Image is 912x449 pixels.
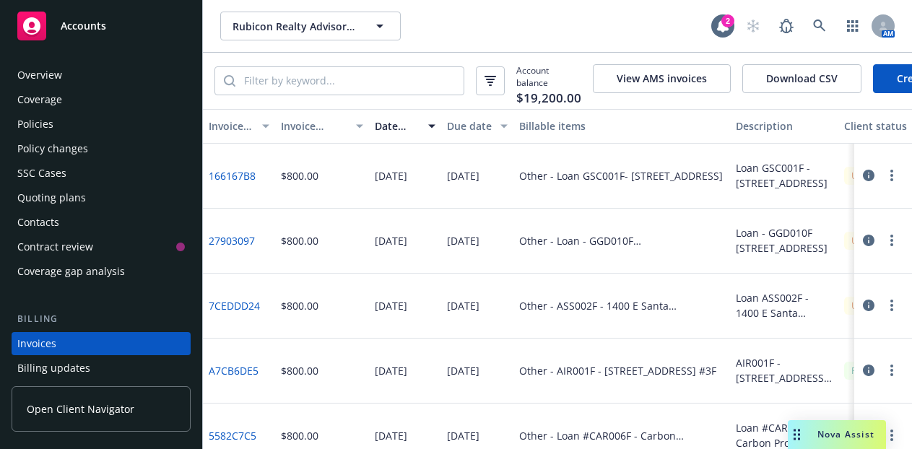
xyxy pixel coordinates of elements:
[209,233,255,248] a: 27903097
[12,211,191,234] a: Contacts
[519,118,724,134] div: Billable items
[27,401,134,417] span: Open Client Navigator
[17,113,53,136] div: Policies
[17,260,125,283] div: Coverage gap analysis
[375,168,407,183] div: [DATE]
[736,290,833,321] div: Loan ASS002F - 1400 E Santa [PERSON_NAME] / Associates Insectary
[788,420,886,449] button: Nova Assist
[12,186,191,209] a: Quoting plans
[17,332,56,355] div: Invoices
[17,137,88,160] div: Policy changes
[788,420,806,449] div: Drag to move
[742,64,861,93] button: Download CSV
[12,312,191,326] div: Billing
[519,168,723,183] div: Other - Loan GSC001F- [STREET_ADDRESS]
[447,233,479,248] div: [DATE]
[281,428,318,443] div: $800.00
[375,233,407,248] div: [DATE]
[838,12,867,40] a: Switch app
[275,109,369,144] button: Invoice amount
[447,168,479,183] div: [DATE]
[447,363,479,378] div: [DATE]
[17,235,93,258] div: Contract review
[281,363,318,378] div: $800.00
[375,363,407,378] div: [DATE]
[17,88,62,111] div: Coverage
[12,260,191,283] a: Coverage gap analysis
[516,64,581,97] span: Account balance
[519,428,724,443] div: Other - Loan #CAR006F - Carbon Properties LLC [STREET_ADDRESS][PERSON_NAME]
[17,186,86,209] div: Quoting plans
[447,428,479,443] div: [DATE]
[203,109,275,144] button: Invoice ID
[739,12,768,40] a: Start snowing
[12,88,191,111] a: Coverage
[772,12,801,40] a: Report a Bug
[220,12,401,40] button: Rubicon Realty Advisors Inc
[12,235,191,258] a: Contract review
[281,233,318,248] div: $800.00
[844,297,887,315] div: Unpaid
[375,298,407,313] div: [DATE]
[17,357,90,380] div: Billing updates
[516,89,581,108] span: $19,200.00
[61,20,106,32] span: Accounts
[12,6,191,46] a: Accounts
[817,428,874,440] span: Nova Assist
[844,362,876,380] div: Paid
[805,12,834,40] a: Search
[12,357,191,380] a: Billing updates
[209,363,259,378] a: A7CB6DE5
[721,14,734,27] div: 2
[281,168,318,183] div: $800.00
[12,113,191,136] a: Policies
[12,332,191,355] a: Invoices
[736,118,833,134] div: Description
[519,298,724,313] div: Other - ASS002F - 1400 E Santa [PERSON_NAME] / Associates Insectary
[375,118,420,134] div: Date issued
[17,211,59,234] div: Contacts
[730,109,838,144] button: Description
[209,118,253,134] div: Invoice ID
[369,109,441,144] button: Date issued
[12,162,191,185] a: SSC Cases
[17,64,62,87] div: Overview
[233,19,357,34] span: Rubicon Realty Advisors Inc
[519,233,724,248] div: Other - Loan - GGD010F [STREET_ADDRESS]
[447,118,492,134] div: Due date
[519,363,716,378] div: Other - AIR001F - [STREET_ADDRESS] #3F
[209,168,256,183] a: 166167B8
[12,137,191,160] a: Policy changes
[593,64,731,93] button: View AMS invoices
[281,118,347,134] div: Invoice amount
[224,75,235,87] svg: Search
[736,225,833,256] div: Loan - GGD010F [STREET_ADDRESS]
[209,428,256,443] a: 5582C7C5
[235,67,464,95] input: Filter by keyword...
[281,298,318,313] div: $800.00
[12,64,191,87] a: Overview
[844,232,887,250] div: Unpaid
[736,160,833,191] div: Loan GSC001F - [STREET_ADDRESS]
[441,109,513,144] button: Due date
[513,109,730,144] button: Billable items
[447,298,479,313] div: [DATE]
[17,162,66,185] div: SSC Cases
[844,167,887,185] div: Unpaid
[736,355,833,385] div: AIR001F - [STREET_ADDRESS] #3F
[209,298,260,313] a: 7CEDDD24
[375,428,407,443] div: [DATE]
